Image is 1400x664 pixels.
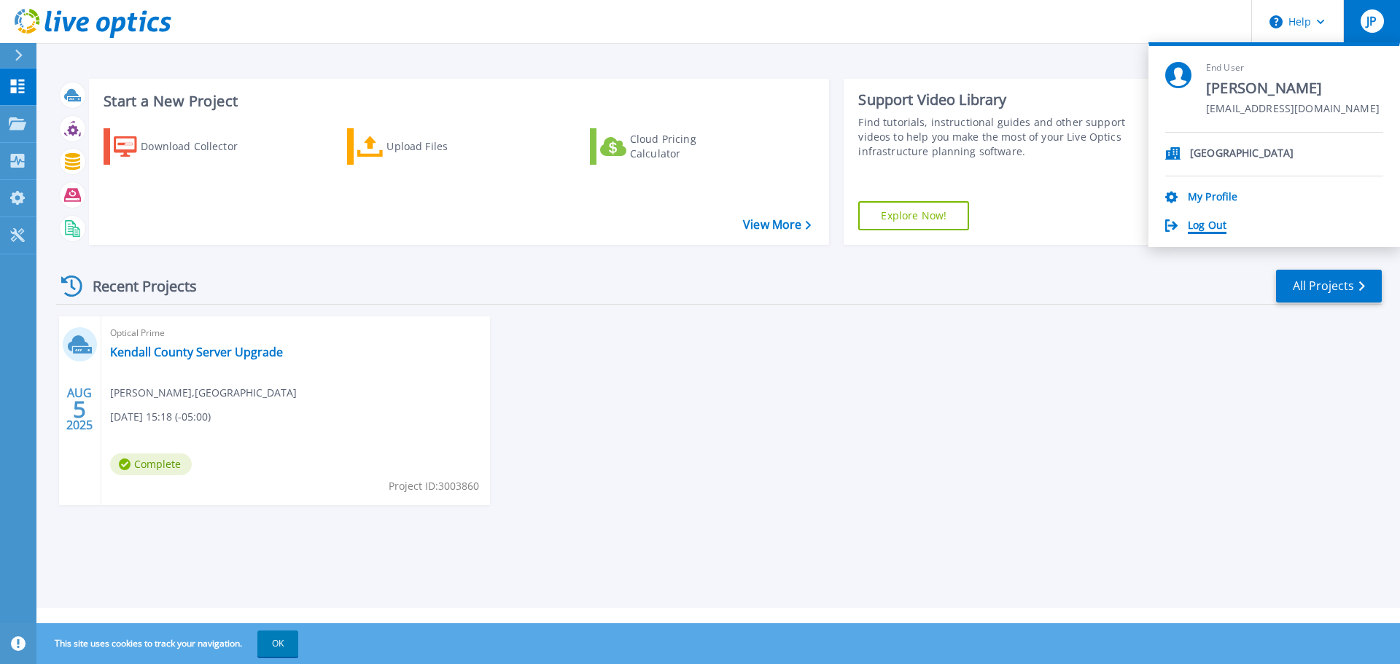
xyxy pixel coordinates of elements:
span: JP [1366,15,1377,27]
a: Cloud Pricing Calculator [590,128,752,165]
span: [PERSON_NAME] , [GEOGRAPHIC_DATA] [110,385,297,401]
span: [PERSON_NAME] [1206,79,1380,98]
span: Optical Prime [110,325,481,341]
p: [GEOGRAPHIC_DATA] [1190,147,1294,161]
div: AUG 2025 [66,383,93,436]
span: This site uses cookies to track your navigation. [40,630,298,657]
span: Project ID: 3003860 [389,478,479,494]
a: Kendall County Server Upgrade [110,345,283,359]
a: View More [743,218,811,232]
div: Recent Projects [56,268,217,304]
span: [DATE] 15:18 (-05:00) [110,409,211,425]
h3: Start a New Project [104,93,811,109]
button: OK [257,630,298,657]
a: Download Collector [104,128,266,165]
span: [EMAIL_ADDRESS][DOMAIN_NAME] [1206,103,1380,117]
a: Explore Now! [858,201,969,230]
span: 5 [73,403,86,415]
a: Upload Files [347,128,510,165]
a: My Profile [1188,191,1237,205]
a: All Projects [1276,270,1382,302]
div: Find tutorials, instructional guides and other support videos to help you make the most of your L... [858,115,1132,159]
span: Complete [110,453,192,475]
div: Support Video Library [858,90,1132,109]
div: Download Collector [141,132,257,161]
span: End User [1206,62,1380,74]
div: Upload Files [386,132,503,161]
div: Cloud Pricing Calculator [630,132,747,161]
a: Log Out [1188,219,1226,233]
